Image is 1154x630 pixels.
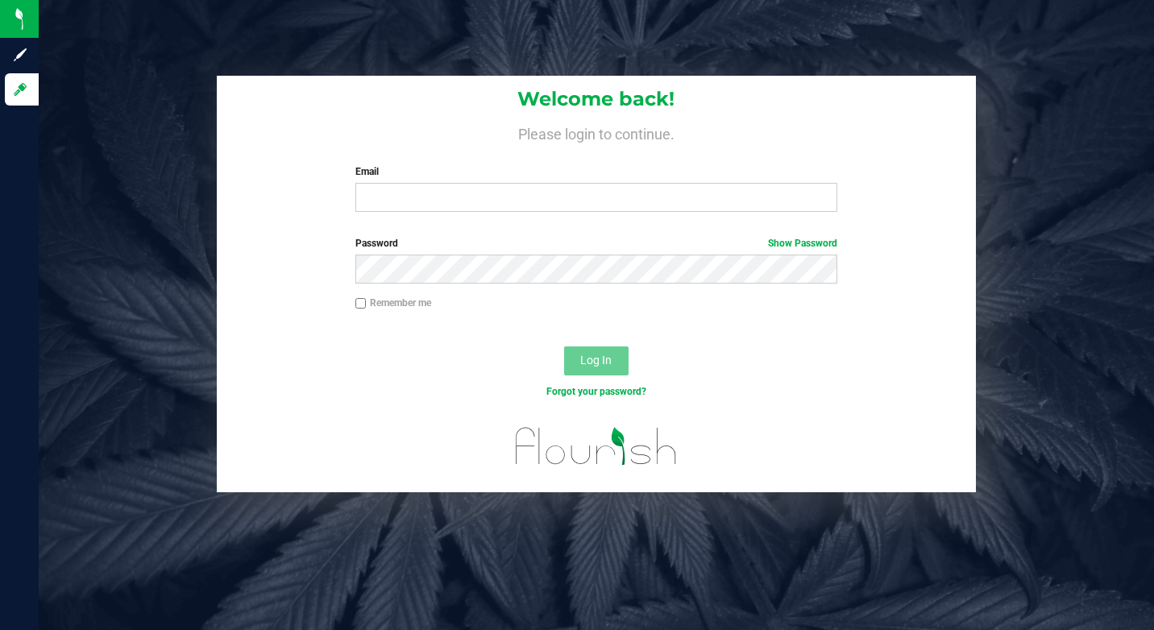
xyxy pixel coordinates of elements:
input: Remember me [355,298,367,309]
a: Show Password [768,238,837,249]
button: Log In [564,346,629,375]
a: Forgot your password? [546,386,646,397]
inline-svg: Sign up [12,47,28,63]
span: Log In [580,354,612,367]
span: Password [355,238,398,249]
h1: Welcome back! [217,89,977,110]
label: Email [355,164,837,179]
h4: Please login to continue. [217,122,977,142]
img: flourish_logo.svg [501,416,691,477]
label: Remember me [355,296,431,310]
inline-svg: Log in [12,81,28,97]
